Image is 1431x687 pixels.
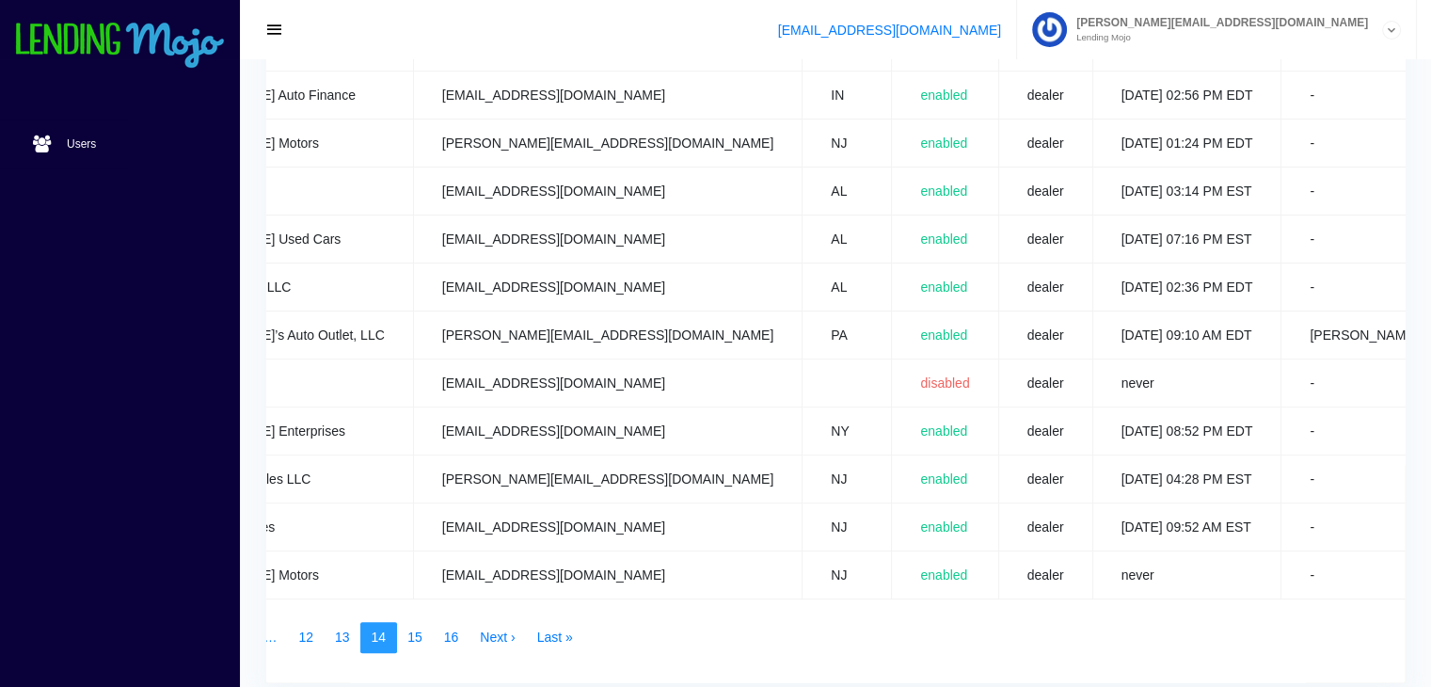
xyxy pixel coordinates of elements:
span: … [252,622,288,654]
span: enabled [920,471,967,487]
td: [DATE] 09:52 AM EST [1092,503,1281,551]
td: dealer [998,167,1092,215]
a: Next › [469,622,526,654]
td: NJ [803,119,892,167]
td: dealer [998,455,1092,503]
td: NJ [803,551,892,599]
td: [EMAIL_ADDRESS][DOMAIN_NAME] [413,407,802,455]
td: dealer [998,311,1092,359]
span: enabled [920,328,967,343]
td: dealer [998,215,1092,263]
td: [DATE] 02:36 PM EDT [1092,263,1281,311]
td: [DATE] 08:52 PM EDT [1092,407,1281,455]
td: [DATE] 07:16 PM EST [1092,215,1281,263]
td: never [1092,551,1281,599]
span: enabled [920,184,967,199]
span: Users [67,138,96,150]
a: [EMAIL_ADDRESS][DOMAIN_NAME] [778,23,1001,38]
td: AL [803,215,892,263]
td: [DATE] 03:14 PM EST [1092,167,1281,215]
span: disabled [920,375,969,391]
td: [EMAIL_ADDRESS][DOMAIN_NAME] [413,263,802,311]
td: dealer [998,407,1092,455]
small: Lending Mojo [1067,33,1368,42]
a: Last » [526,622,584,654]
span: enabled [920,423,967,439]
a: 12 [287,622,325,654]
td: [PERSON_NAME] Used Cars [138,215,414,263]
td: PA [803,311,892,359]
td: dealer [998,551,1092,599]
span: enabled [920,280,967,295]
td: dealer [998,119,1092,167]
td: [PERSON_NAME] Auto Finance [138,71,414,119]
span: enabled [920,519,967,535]
td: [EMAIL_ADDRESS][DOMAIN_NAME] [413,359,802,407]
td: NJ [803,503,892,551]
td: Corazon Auto Sales LLC [138,455,414,503]
a: 15 [396,622,434,654]
a: 16 [433,622,470,654]
span: enabled [920,136,967,151]
td: [PERSON_NAME]’s Auto Outlet, LLC [138,311,414,359]
td: [PERSON_NAME][EMAIL_ADDRESS][DOMAIN_NAME] [413,119,802,167]
a: 13 [324,622,361,654]
td: Elmora Auto Sales [138,503,414,551]
span: enabled [920,88,967,103]
td: NJ [803,455,892,503]
td: dealer [998,359,1092,407]
td: [EMAIL_ADDRESS][DOMAIN_NAME] [413,71,802,119]
td: [EMAIL_ADDRESS][DOMAIN_NAME] [413,551,802,599]
td: [PERSON_NAME] Enterprises [138,407,414,455]
td: Peak Auto Sales LLC [138,263,414,311]
td: [PERSON_NAME] Motors [138,119,414,167]
td: AL [803,167,892,215]
td: dealer [998,263,1092,311]
td: [DATE] 09:10 AM EDT [1092,311,1281,359]
span: 14 [360,622,398,654]
td: AL [803,263,892,311]
td: [DATE] 01:24 PM EDT [1092,119,1281,167]
td: NY [803,407,892,455]
td: Action Auto LLC [138,167,414,215]
td: never [1092,359,1281,407]
td: [PERSON_NAME] Motors [138,551,414,599]
td: [EMAIL_ADDRESS][DOMAIN_NAME] [413,503,802,551]
td: [PERSON_NAME][EMAIL_ADDRESS][DOMAIN_NAME] [413,455,802,503]
td: [DATE] 04:28 PM EST [1092,455,1281,503]
td: All Luxury Cars [138,359,414,407]
td: IN [803,71,892,119]
span: [PERSON_NAME][EMAIL_ADDRESS][DOMAIN_NAME] [1067,17,1368,28]
span: enabled [920,567,967,583]
td: dealer [998,71,1092,119]
img: logo-small.png [14,23,226,70]
td: [DATE] 02:56 PM EDT [1092,71,1281,119]
td: [PERSON_NAME][EMAIL_ADDRESS][DOMAIN_NAME] [413,311,802,359]
nav: pager [137,622,1221,654]
td: dealer [998,503,1092,551]
img: Profile image [1032,12,1067,47]
td: [EMAIL_ADDRESS][DOMAIN_NAME] [413,215,802,263]
span: enabled [920,232,967,247]
td: [EMAIL_ADDRESS][DOMAIN_NAME] [413,167,802,215]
